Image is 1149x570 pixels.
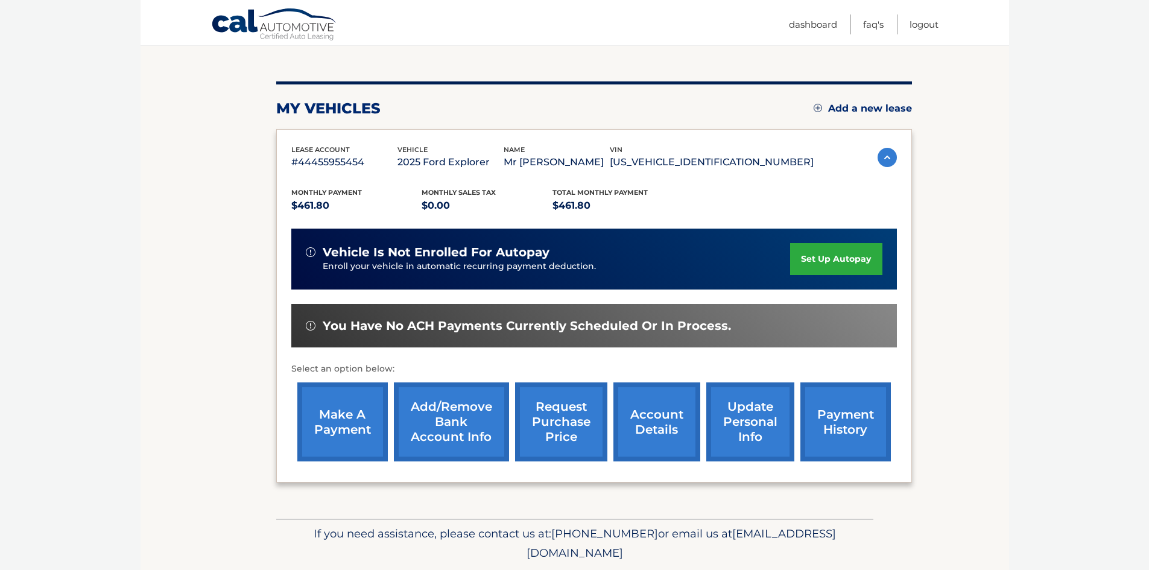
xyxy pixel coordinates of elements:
p: Enroll your vehicle in automatic recurring payment deduction. [323,260,791,273]
img: accordion-active.svg [878,148,897,167]
a: account details [613,382,700,461]
span: vin [610,145,622,154]
a: request purchase price [515,382,607,461]
p: Mr [PERSON_NAME] [504,154,610,171]
a: Add a new lease [814,103,912,115]
a: Cal Automotive [211,8,338,43]
span: [EMAIL_ADDRESS][DOMAIN_NAME] [527,527,836,560]
p: $461.80 [291,197,422,214]
span: name [504,145,525,154]
p: $0.00 [422,197,552,214]
span: vehicle is not enrolled for autopay [323,245,549,260]
a: Logout [910,14,939,34]
span: Total Monthly Payment [552,188,648,197]
span: [PHONE_NUMBER] [551,527,658,540]
img: alert-white.svg [306,321,315,331]
img: alert-white.svg [306,247,315,257]
a: Dashboard [789,14,837,34]
a: set up autopay [790,243,882,275]
span: vehicle [397,145,428,154]
p: 2025 Ford Explorer [397,154,504,171]
a: update personal info [706,382,794,461]
p: $461.80 [552,197,683,214]
h2: my vehicles [276,100,381,118]
span: lease account [291,145,350,154]
p: #44455955454 [291,154,397,171]
p: If you need assistance, please contact us at: or email us at [284,524,866,563]
a: make a payment [297,382,388,461]
span: You have no ACH payments currently scheduled or in process. [323,318,731,334]
p: Select an option below: [291,362,897,376]
span: Monthly Payment [291,188,362,197]
a: payment history [800,382,891,461]
a: FAQ's [863,14,884,34]
p: [US_VEHICLE_IDENTIFICATION_NUMBER] [610,154,814,171]
span: Monthly sales Tax [422,188,496,197]
a: Add/Remove bank account info [394,382,509,461]
img: add.svg [814,104,822,112]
